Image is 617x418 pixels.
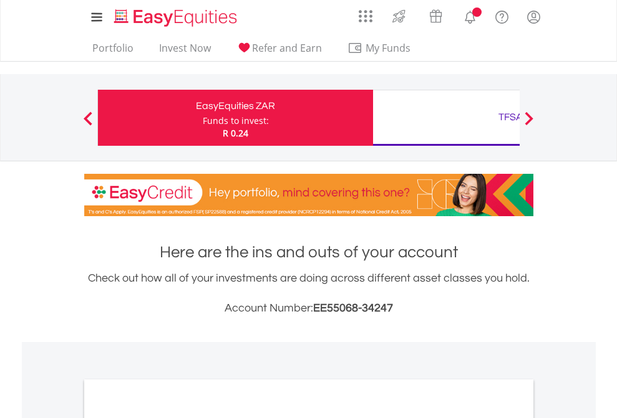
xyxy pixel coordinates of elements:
img: EasyEquities_Logo.png [112,7,242,28]
button: Next [517,118,542,130]
a: Invest Now [154,42,216,61]
img: thrive-v2.svg [389,6,409,26]
img: EasyCredit Promotion Banner [84,174,533,216]
a: Vouchers [417,3,454,26]
a: AppsGrid [351,3,381,23]
a: My Profile [518,3,550,31]
h1: Here are the ins and outs of your account [84,241,533,264]
div: Funds to invest: [203,115,269,127]
div: EasyEquities ZAR [105,97,366,115]
div: Check out how all of your investments are doing across different asset classes you hold. [84,270,533,317]
h3: Account Number: [84,300,533,317]
span: R 0.24 [223,127,248,139]
a: Notifications [454,3,486,28]
span: My Funds [347,40,429,56]
img: vouchers-v2.svg [425,6,446,26]
button: Previous [75,118,100,130]
span: EE55068-34247 [313,302,393,314]
a: FAQ's and Support [486,3,518,28]
a: Refer and Earn [231,42,327,61]
a: Portfolio [87,42,138,61]
img: grid-menu-icon.svg [359,9,372,23]
span: Refer and Earn [252,41,322,55]
a: Home page [109,3,242,28]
